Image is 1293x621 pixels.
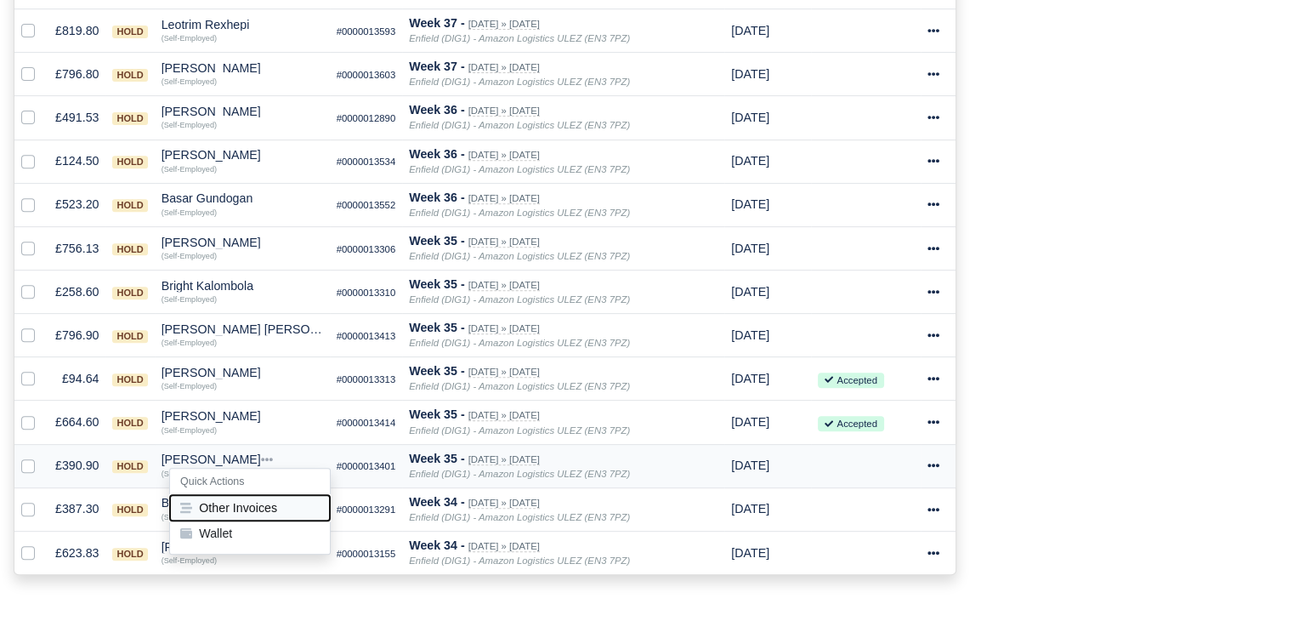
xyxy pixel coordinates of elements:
[731,459,769,472] span: 6 days ago
[112,460,147,473] span: hold
[162,541,323,553] div: [PERSON_NAME]
[162,252,217,260] small: (Self-Employed)
[162,77,217,86] small: (Self-Employed)
[162,382,217,390] small: (Self-Employed)
[409,555,630,566] i: Enfield (DIG1) - Amazon Logistics ULEZ (EN3 7PZ)
[112,156,147,168] span: hold
[731,372,769,385] span: 6 days ago
[409,338,630,348] i: Enfield (DIG1) - Amazon Logistics ULEZ (EN3 7PZ)
[48,314,105,357] td: £796.90
[112,330,147,343] span: hold
[468,410,540,421] small: [DATE] » [DATE]
[337,549,396,559] small: #0000013155
[48,270,105,313] td: £258.60
[162,556,217,565] small: (Self-Employed)
[48,401,105,444] td: £664.60
[468,367,540,378] small: [DATE] » [DATE]
[731,24,769,37] span: 1 week from now
[112,112,147,125] span: hold
[409,495,464,509] strong: Week 34 -
[162,339,217,347] small: (Self-Employed)
[162,121,217,129] small: (Self-Employed)
[731,502,769,516] span: 1 week ago
[409,512,630,522] i: Enfield (DIG1) - Amazon Logistics ULEZ (EN3 7PZ)
[468,498,540,509] small: [DATE] » [DATE]
[337,288,396,298] small: #0000013310
[409,407,464,421] strong: Week 35 -
[162,513,217,521] small: (Self-Employed)
[337,244,396,254] small: #0000013306
[48,444,105,487] td: £390.90
[731,154,769,168] span: 23 hours from now
[468,541,540,552] small: [DATE] » [DATE]
[409,469,630,479] i: Enfield (DIG1) - Amazon Logistics ULEZ (EN3 7PZ)
[170,521,330,547] button: Wallet
[409,208,630,218] i: Enfield (DIG1) - Amazon Logistics ULEZ (EN3 7PZ)
[162,149,323,161] div: [PERSON_NAME]
[409,234,464,248] strong: Week 35 -
[162,497,323,509] div: Bright Kalombola
[162,323,323,335] div: [PERSON_NAME] [PERSON_NAME]
[48,9,105,53] td: £819.80
[337,331,396,341] small: #0000013413
[468,454,540,465] small: [DATE] » [DATE]
[468,280,540,291] small: [DATE] » [DATE]
[731,415,769,429] span: 6 days ago
[112,373,147,386] span: hold
[409,364,464,378] strong: Week 35 -
[731,328,769,342] span: 6 days ago
[409,147,464,161] strong: Week 36 -
[48,96,105,140] td: £491.53
[112,26,147,38] span: hold
[409,294,630,305] i: Enfield (DIG1) - Amazon Logistics ULEZ (EN3 7PZ)
[337,461,396,471] small: #0000013401
[112,548,147,561] span: hold
[468,193,540,204] small: [DATE] » [DATE]
[731,242,769,255] span: 6 days ago
[337,70,396,80] small: #0000013603
[48,487,105,531] td: £387.30
[409,538,464,552] strong: Week 34 -
[337,504,396,515] small: #0000013291
[409,16,464,30] strong: Week 37 -
[162,208,217,217] small: (Self-Employed)
[162,470,217,478] small: (Self-Employed)
[409,191,464,204] strong: Week 36 -
[731,546,769,560] span: 1 week ago
[468,236,540,248] small: [DATE] » [DATE]
[818,416,883,431] small: Accepted
[162,410,323,422] div: [PERSON_NAME]
[162,453,323,465] div: [PERSON_NAME]
[337,113,396,123] small: #0000012890
[112,243,147,256] span: hold
[409,381,630,391] i: Enfield (DIG1) - Amazon Logistics ULEZ (EN3 7PZ)
[162,19,323,31] div: Leotrim Rexhepi
[162,105,323,117] div: [PERSON_NAME]
[409,33,630,43] i: Enfield (DIG1) - Amazon Logistics ULEZ (EN3 7PZ)
[409,251,630,261] i: Enfield (DIG1) - Amazon Logistics ULEZ (EN3 7PZ)
[337,418,396,428] small: #0000013414
[468,105,540,117] small: [DATE] » [DATE]
[162,280,323,292] div: Bright Kalombola
[112,287,147,299] span: hold
[337,200,396,210] small: #0000013552
[162,236,323,248] div: [PERSON_NAME]
[112,69,147,82] span: hold
[162,34,217,43] small: (Self-Employed)
[818,373,883,388] small: Accepted
[162,426,217,435] small: (Self-Employed)
[337,374,396,385] small: #0000013313
[409,120,630,130] i: Enfield (DIG1) - Amazon Logistics ULEZ (EN3 7PZ)
[48,53,105,96] td: £796.80
[409,277,464,291] strong: Week 35 -
[48,357,105,401] td: £94.64
[162,295,217,304] small: (Self-Employed)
